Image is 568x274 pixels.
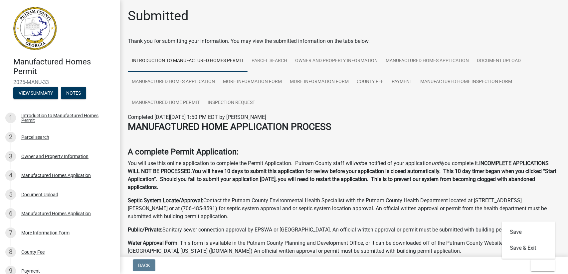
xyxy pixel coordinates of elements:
div: 7 [5,228,16,238]
a: Document Upload [473,50,525,72]
div: Introduction to Manufactured Homes Permit [21,113,109,123]
span: 2025-MANU-33 [13,79,106,85]
img: Putnam County, Georgia [13,7,57,50]
i: not [354,160,361,166]
strong: Water Approval [128,240,164,246]
a: Manufactured Home Inspection Form [416,71,516,93]
div: Manufactured Homes Application [21,173,91,178]
div: Parcel search [21,135,49,139]
p: : This form is available in the Putnam County Planning and Development Office, or it can be downl... [128,239,560,255]
a: Introduction to Manufactured Homes Permit [128,50,248,72]
div: 4 [5,170,16,181]
div: 8 [5,247,16,257]
div: Owner and Property Information [21,154,89,159]
strong: A complete Permit Application: [128,147,239,156]
span: Completed [DATE][DATE] 1:50 PM EDT by [PERSON_NAME] [128,114,266,120]
div: Thank you for submitting your information. You may view the submitted information on the tabs below. [128,37,560,45]
div: Document Upload [21,192,58,197]
a: Owner and Property Information [291,50,382,72]
div: 5 [5,189,16,200]
a: County Fee [353,71,388,93]
button: Back [133,259,155,271]
strong: Septic System Locate/Approval: [128,197,203,204]
div: 3 [5,151,16,162]
strong: MANUFACTURED HOME APPLICATION PROCESS [128,121,331,132]
h4: Manufactured Homes Permit [13,57,114,76]
a: More Information Form [219,71,286,93]
span: Exit [536,263,546,268]
wm-modal-confirm: Summary [13,91,58,96]
button: Save & Exit [502,240,555,256]
i: until [432,160,442,166]
p: Sanitary sewer connection approval by EPSWA or [GEOGRAPHIC_DATA]. An official written approval or... [128,226,560,234]
a: Manufactured Homes Application [382,50,473,72]
strong: Form [165,240,177,246]
a: Manufactured Home Permit [128,92,204,114]
div: Manufactured Homes Application [21,211,91,216]
button: View Summary [13,87,58,99]
div: Exit [502,222,555,259]
button: Notes [61,87,86,99]
a: Payment [388,71,416,93]
a: Parcel search [248,50,291,72]
a: Inspection Request [204,92,259,114]
div: Payment [21,269,40,273]
wm-modal-confirm: Notes [61,91,86,96]
a: More Information Form [286,71,353,93]
button: Exit [531,259,555,271]
div: More Information Form [21,230,70,235]
div: 6 [5,208,16,219]
h1: Submitted [128,8,189,24]
strong: You will have 10 days to submit this application for review before your application is closed aut... [128,168,556,190]
div: County Fee [21,250,45,254]
button: Save [502,224,555,240]
span: Back [138,263,150,268]
div: 1 [5,113,16,123]
p: You will use this online application to complete the Permit Application. Putnam County staff will... [128,159,560,191]
div: 2 [5,132,16,142]
strong: Public/Private: [128,227,162,233]
a: Manufactured Homes Application [128,71,219,93]
p: Contact the Putnam County Environmental Health Specialist with the Putnam County Health Departmen... [128,197,560,221]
